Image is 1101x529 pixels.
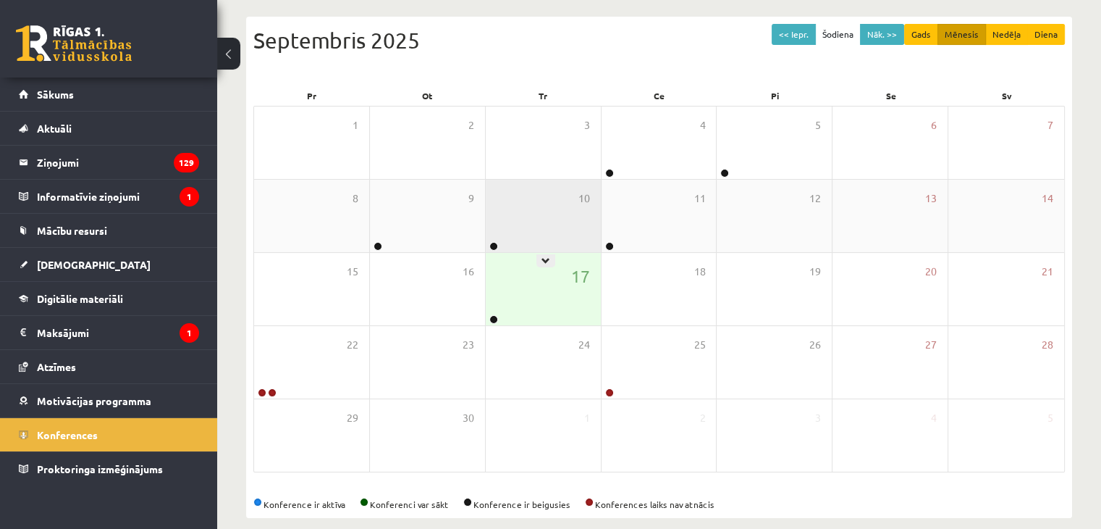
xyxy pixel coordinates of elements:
span: 1 [353,117,358,133]
button: Diena [1027,24,1065,45]
a: Informatīvie ziņojumi1 [19,180,199,213]
span: 4 [931,410,937,426]
a: Sākums [19,78,199,111]
a: Digitālie materiāli [19,282,199,315]
span: 4 [699,117,705,133]
span: Sākums [37,88,74,101]
a: Ziņojumi129 [19,146,199,179]
span: 10 [578,191,590,207]
span: Digitālie materiāli [37,292,123,305]
div: Pr [253,86,369,106]
button: Gads [904,24,938,45]
div: Ot [369,86,485,106]
div: Ce [601,86,717,106]
button: << Iepr. [772,24,816,45]
span: 30 [463,410,474,426]
div: Se [833,86,949,106]
span: Mācību resursi [37,224,107,237]
a: Motivācijas programma [19,384,199,417]
a: Proktoringa izmēģinājums [19,452,199,486]
legend: Informatīvie ziņojumi [37,180,199,213]
span: 23 [463,337,474,353]
div: Tr [485,86,601,106]
span: 13 [925,191,937,207]
span: 27 [925,337,937,353]
span: 14 [1042,191,1053,207]
i: 1 [180,323,199,343]
span: 5 [1047,410,1053,426]
div: Sv [949,86,1065,106]
span: 8 [353,191,358,207]
span: 11 [693,191,705,207]
span: Motivācijas programma [37,394,151,407]
a: Atzīmes [19,350,199,383]
span: 21 [1042,264,1053,280]
span: 18 [693,264,705,280]
a: Konferences [19,418,199,451]
a: Aktuāli [19,112,199,145]
i: 1 [180,187,199,207]
span: Konferences [37,428,98,441]
span: 2 [468,117,474,133]
span: 24 [578,337,590,353]
button: Nāk. >> [860,24,904,45]
span: 3 [815,410,821,426]
span: 12 [809,191,821,207]
span: 1 [584,410,590,426]
span: 6 [931,117,937,133]
span: Aktuāli [37,122,72,135]
a: Maksājumi1 [19,316,199,349]
legend: Maksājumi [37,316,199,349]
span: 3 [584,117,590,133]
span: 29 [347,410,358,426]
button: Nedēļa [985,24,1028,45]
span: [DEMOGRAPHIC_DATA] [37,258,151,271]
span: 17 [571,264,590,288]
button: Mēnesis [937,24,986,45]
span: 16 [463,264,474,280]
span: 26 [809,337,821,353]
span: Atzīmes [37,360,76,373]
a: [DEMOGRAPHIC_DATA] [19,248,199,281]
span: 15 [347,264,358,280]
span: 28 [1042,337,1053,353]
span: 2 [699,410,705,426]
button: Šodiena [815,24,861,45]
span: 9 [468,191,474,207]
span: 20 [925,264,937,280]
a: Mācību resursi [19,214,199,247]
div: Konference ir aktīva Konferenci var sākt Konference ir beigusies Konferences laiks nav atnācis [253,498,1065,511]
span: Proktoringa izmēģinājums [37,462,163,475]
span: 19 [809,264,821,280]
div: Septembris 2025 [253,24,1065,57]
span: 7 [1047,117,1053,133]
legend: Ziņojumi [37,146,199,179]
a: Rīgas 1. Tālmācības vidusskola [16,25,132,62]
span: 5 [815,117,821,133]
div: Pi [717,86,833,106]
i: 129 [174,153,199,172]
span: 25 [693,337,705,353]
span: 22 [347,337,358,353]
